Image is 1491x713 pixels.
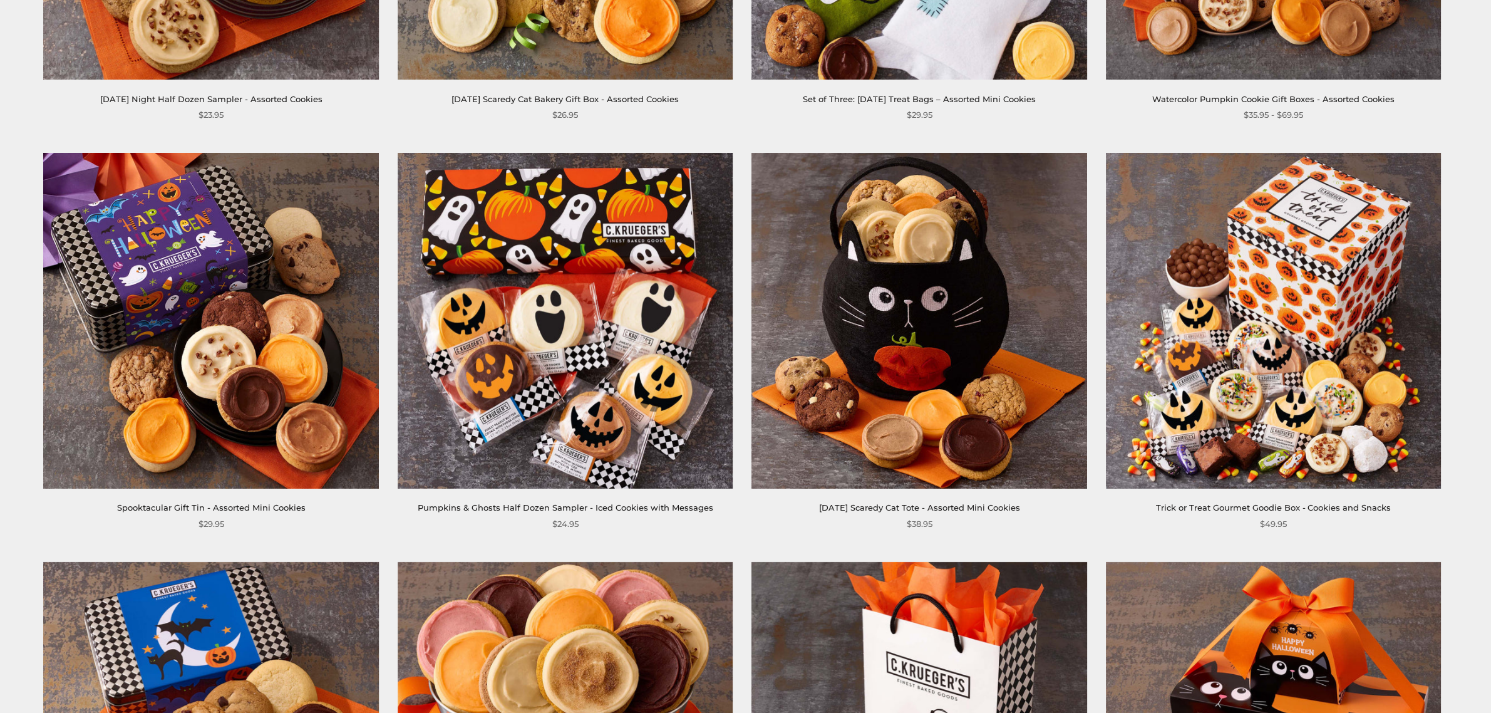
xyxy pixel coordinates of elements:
a: Watercolor Pumpkin Cookie Gift Boxes - Assorted Cookies [1152,94,1395,104]
a: Spooktacular Gift Tin - Assorted Mini Cookies [117,502,306,513]
span: $26.95 [552,108,578,122]
img: Spooktacular Gift Tin - Assorted Mini Cookies [44,154,379,489]
a: [DATE] Scaredy Cat Tote - Assorted Mini Cookies [819,502,1020,513]
span: $35.95 - $69.95 [1244,108,1303,122]
span: $49.95 [1260,518,1287,531]
a: [DATE] Scaredy Cat Bakery Gift Box - Assorted Cookies [451,94,679,104]
img: Pumpkins & Ghosts Half Dozen Sampler - Iced Cookies with Messages [398,154,733,489]
img: Trick or Treat Gourmet Goodie Box - Cookies and Snacks [1106,154,1441,489]
a: Trick or Treat Gourmet Goodie Box - Cookies and Snacks [1156,502,1391,513]
a: Set of Three: [DATE] Treat Bags – Assorted Mini Cookies [803,94,1036,104]
span: $24.95 [552,518,579,531]
img: Halloween Scaredy Cat Tote - Assorted Mini Cookies [751,154,1086,489]
span: $29.95 [199,518,224,531]
span: $29.95 [907,108,932,122]
a: [DATE] Night Half Dozen Sampler - Assorted Cookies [100,94,322,104]
a: Halloween Scaredy Cat Tote - Assorted Mini Cookies [752,154,1087,489]
a: Pumpkins & Ghosts Half Dozen Sampler - Iced Cookies with Messages [418,502,713,513]
span: $23.95 [199,108,224,122]
span: $38.95 [907,518,932,531]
